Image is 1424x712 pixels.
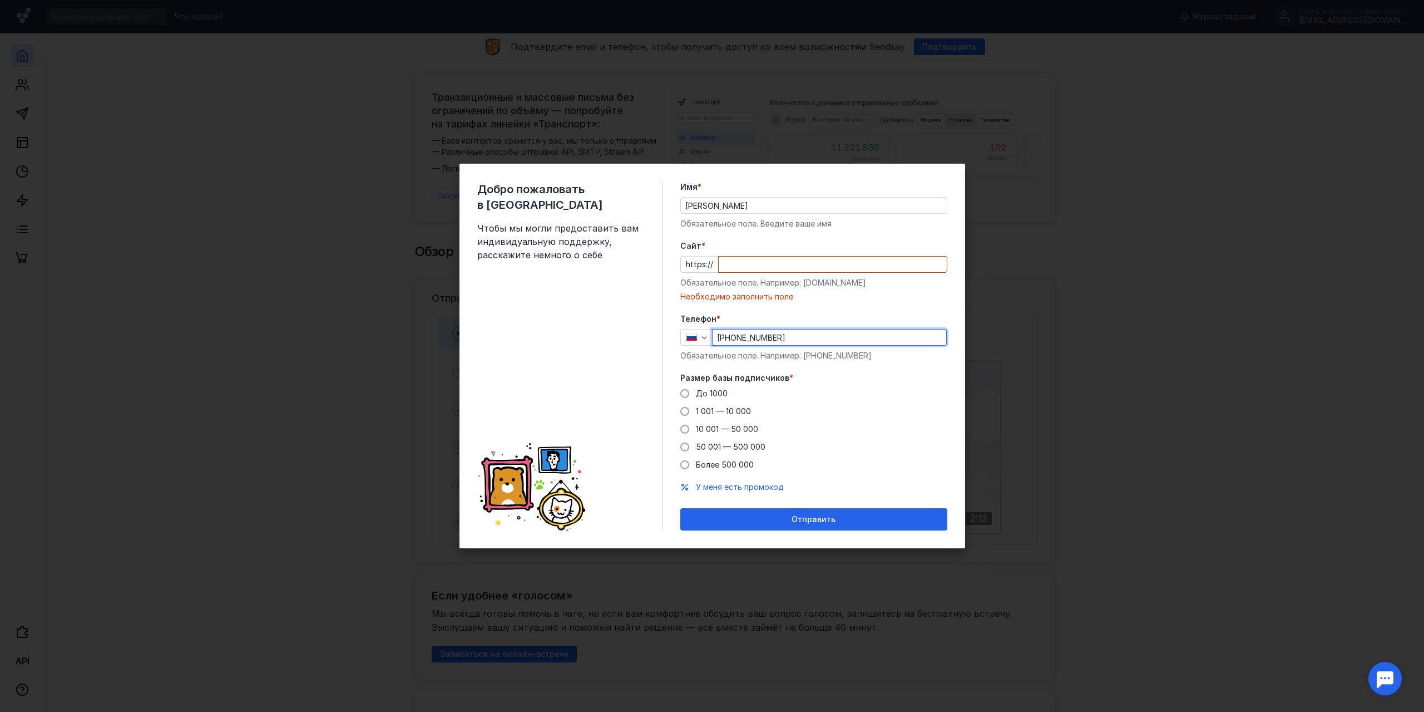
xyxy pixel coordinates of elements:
span: До 1000 [696,389,728,398]
div: Необходимо заполнить поле [680,291,947,302]
span: Чтобы мы могли предоставить вам индивидуальную поддержку, расскажите немного о себе [477,222,644,262]
span: Добро пожаловать в [GEOGRAPHIC_DATA] [477,181,644,213]
span: Cайт [680,240,701,252]
div: Обязательное поле. Например: [DOMAIN_NAME] [680,277,947,288]
span: 1 001 — 10 000 [696,406,751,416]
span: Размер базы подписчиков [680,372,789,384]
div: Обязательное поле. Введите ваше имя [680,218,947,229]
span: 10 001 — 50 000 [696,424,758,434]
span: Более 500 000 [696,460,754,469]
button: У меня есть промокод [696,482,784,493]
button: Отправить [680,508,947,531]
span: 50 001 — 500 000 [696,442,765,451]
span: Имя [680,181,698,193]
span: Отправить [792,515,835,524]
span: Телефон [680,313,716,325]
div: Обязательное поле. Например: [PHONE_NUMBER] [680,350,947,361]
span: У меня есть промокод [696,482,784,492]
